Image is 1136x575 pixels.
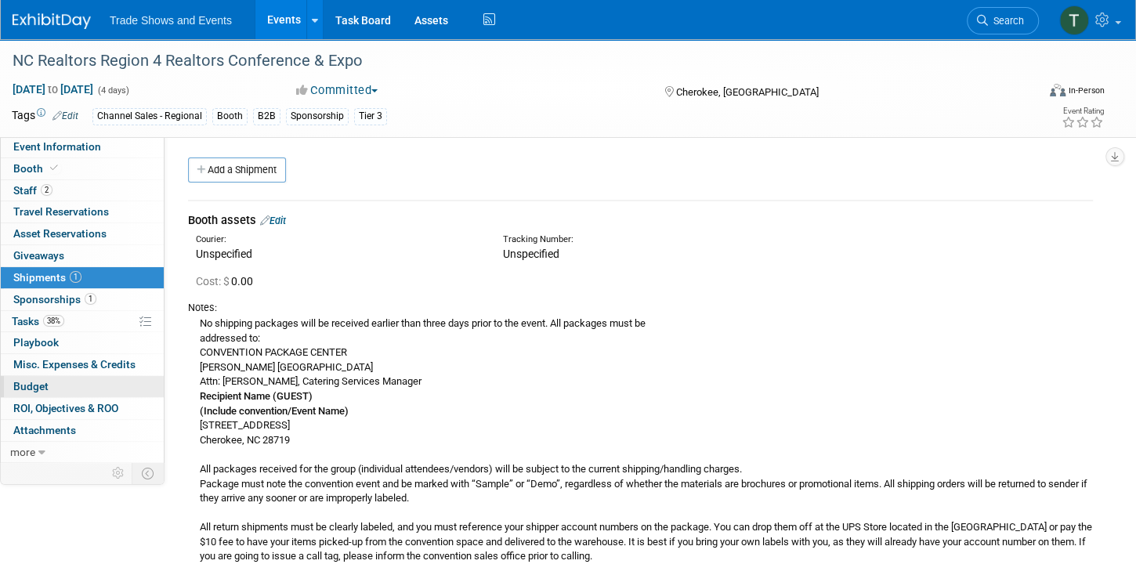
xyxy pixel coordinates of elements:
[1,245,164,266] a: Giveaways
[188,212,1093,229] div: Booth assets
[1050,84,1065,96] img: Format-Inperson.png
[13,424,76,436] span: Attachments
[1,354,164,375] a: Misc. Expenses & Credits
[188,301,1093,315] div: Notes:
[92,108,207,125] div: Channel Sales - Regional
[1,180,164,201] a: Staff2
[354,108,387,125] div: Tier 3
[13,140,101,153] span: Event Information
[212,108,248,125] div: Booth
[1,420,164,441] a: Attachments
[13,271,81,284] span: Shipments
[1,289,164,310] a: Sponsorships1
[13,336,59,349] span: Playbook
[41,184,52,196] span: 2
[1062,107,1104,115] div: Event Rating
[13,249,64,262] span: Giveaways
[50,164,58,172] i: Booth reservation complete
[43,315,64,327] span: 38%
[1,442,164,463] a: more
[13,162,61,175] span: Booth
[12,315,64,327] span: Tasks
[188,315,1093,564] div: No shipping packages will be received earlier than three days prior to the event. All packages mu...
[1,376,164,397] a: Budget
[291,82,384,99] button: Committed
[1,201,164,222] a: Travel Reservations
[45,83,60,96] span: to
[942,81,1105,105] div: Event Format
[1,136,164,157] a: Event Information
[13,293,96,306] span: Sponsorships
[188,157,286,183] a: Add a Shipment
[52,110,78,121] a: Edit
[13,184,52,197] span: Staff
[196,275,259,287] span: 0.00
[503,233,863,246] div: Tracking Number:
[196,246,479,262] div: Unspecified
[196,275,231,287] span: Cost: $
[13,227,107,240] span: Asset Reservations
[105,463,132,483] td: Personalize Event Tab Strip
[132,463,165,483] td: Toggle Event Tabs
[110,14,232,27] span: Trade Shows and Events
[676,86,819,98] span: Cherokee, [GEOGRAPHIC_DATA]
[13,358,136,371] span: Misc. Expenses & Credits
[10,446,35,458] span: more
[988,15,1024,27] span: Search
[1,158,164,179] a: Booth
[1,398,164,419] a: ROI, Objectives & ROO
[1,332,164,353] a: Playbook
[1,311,164,332] a: Tasks38%
[196,233,479,246] div: Courier:
[7,47,1011,75] div: NC Realtors Region 4 Realtors Conference & Expo
[200,390,313,402] b: Recipient Name (GUEST)
[260,215,286,226] a: Edit
[12,107,78,125] td: Tags
[12,82,94,96] span: [DATE] [DATE]
[13,205,109,218] span: Travel Reservations
[96,85,129,96] span: (4 days)
[1068,85,1105,96] div: In-Person
[253,108,280,125] div: B2B
[13,380,49,392] span: Budget
[200,405,349,417] b: (Include convention/Event Name)
[967,7,1039,34] a: Search
[1059,5,1089,35] img: Tiff Wagner
[70,271,81,283] span: 1
[13,402,118,414] span: ROI, Objectives & ROO
[503,248,559,260] span: Unspecified
[13,13,91,29] img: ExhibitDay
[1,267,164,288] a: Shipments1
[85,293,96,305] span: 1
[286,108,349,125] div: Sponsorship
[1,223,164,244] a: Asset Reservations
